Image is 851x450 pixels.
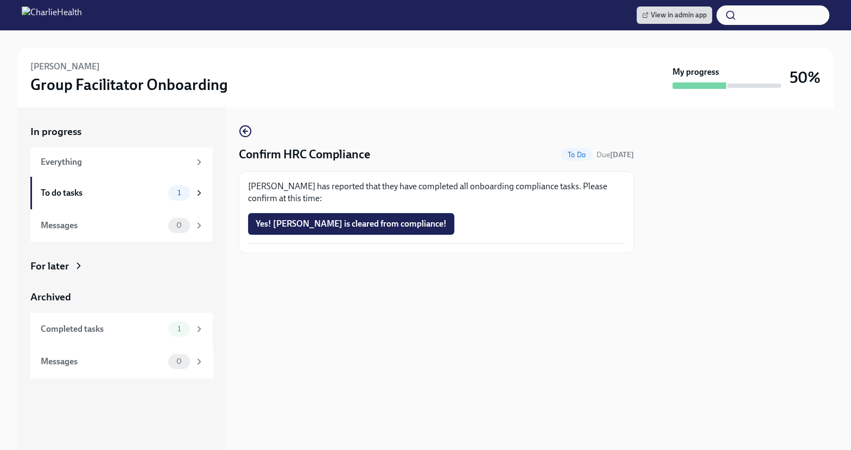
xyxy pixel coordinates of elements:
[171,189,187,197] span: 1
[170,357,188,365] span: 0
[256,218,447,229] span: Yes! [PERSON_NAME] is cleared from compliance!
[30,209,213,242] a: Messages0
[672,66,719,78] strong: My progress
[596,150,634,159] span: Due
[41,323,164,335] div: Completed tasks
[30,125,213,139] a: In progress
[30,345,213,378] a: Messages0
[30,259,69,273] div: For later
[30,75,228,94] h3: Group Facilitator Onboarding
[41,220,164,232] div: Messages
[642,10,707,21] span: View in admin app
[30,177,213,209] a: To do tasks1
[41,356,164,368] div: Messages
[41,156,190,168] div: Everything
[22,7,82,24] img: CharlieHealth
[239,146,370,163] h4: Confirm HRC Compliance
[610,150,634,159] strong: [DATE]
[248,181,625,204] p: [PERSON_NAME] has reported that they have completed all onboarding compliance tasks. Please confi...
[30,290,213,304] a: Archived
[248,213,454,235] button: Yes! [PERSON_NAME] is cleared from compliance!
[596,150,634,160] span: September 23rd, 2025 10:00
[170,221,188,229] span: 0
[637,7,712,24] a: View in admin app
[561,151,592,159] span: To Do
[30,259,213,273] a: For later
[30,61,100,73] h6: [PERSON_NAME]
[30,313,213,345] a: Completed tasks1
[790,68,821,87] h3: 50%
[30,147,213,177] a: Everything
[41,187,164,199] div: To do tasks
[171,325,187,333] span: 1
